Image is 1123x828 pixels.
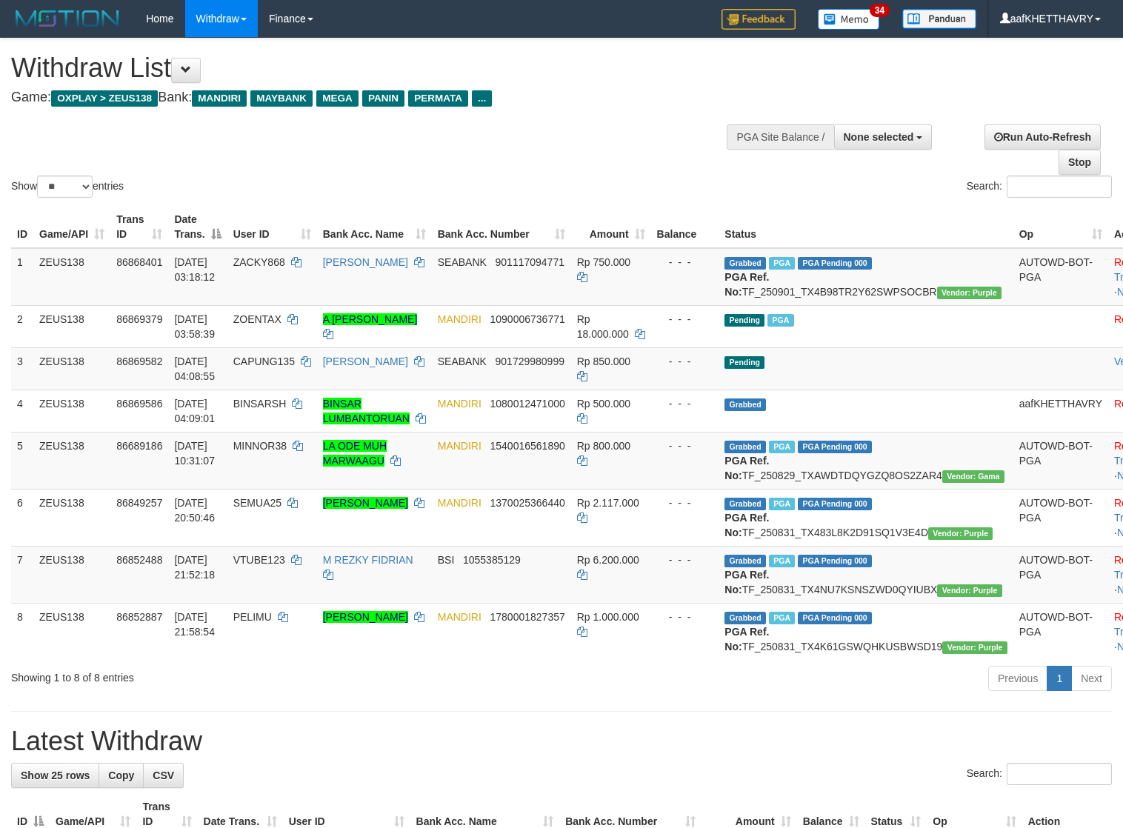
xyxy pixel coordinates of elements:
[11,176,124,198] label: Show entries
[99,763,144,788] a: Copy
[724,257,766,270] span: Grabbed
[174,611,215,638] span: [DATE] 21:58:54
[174,256,215,283] span: [DATE] 03:18:12
[577,313,629,340] span: Rp 18.000.000
[844,131,914,143] span: None selected
[11,7,124,30] img: MOTION_logo.png
[33,603,110,660] td: ZEUS138
[11,206,33,248] th: ID
[51,90,158,107] span: OXPLAY > ZEUS138
[657,354,713,369] div: - - -
[438,554,455,566] span: BSI
[724,271,769,298] b: PGA Ref. No:
[798,612,872,624] span: PGA Pending
[233,554,285,566] span: VTUBE123
[317,206,432,248] th: Bank Acc. Name: activate to sort column ascending
[577,355,630,367] span: Rp 850.000
[11,489,33,546] td: 6
[657,495,713,510] div: - - -
[438,313,481,325] span: MANDIRI
[108,769,134,781] span: Copy
[143,763,184,788] a: CSV
[577,497,639,509] span: Rp 2.117.000
[1013,603,1108,660] td: AUTOWD-BOT-PGA
[33,489,110,546] td: ZEUS138
[11,603,33,660] td: 8
[937,584,1002,597] span: Vendor URL: https://trx4.1velocity.biz
[250,90,313,107] span: MAYBANK
[798,498,872,510] span: PGA Pending
[153,769,174,781] span: CSV
[657,312,713,327] div: - - -
[1013,248,1108,306] td: AUTOWD-BOT-PGA
[174,497,215,524] span: [DATE] 20:50:46
[116,440,162,452] span: 86689186
[571,206,651,248] th: Amount: activate to sort column ascending
[174,398,215,424] span: [DATE] 04:09:01
[11,53,734,83] h1: Withdraw List
[11,248,33,306] td: 1
[11,390,33,432] td: 4
[719,489,1013,546] td: TF_250831_TX483L8K2D91SQ1V3E4D
[37,176,93,198] select: Showentries
[724,498,766,510] span: Grabbed
[33,546,110,603] td: ZEUS138
[1007,176,1112,198] input: Search:
[727,124,833,150] div: PGA Site Balance /
[438,440,481,452] span: MANDIRI
[233,355,295,367] span: CAPUNG135
[233,398,287,410] span: BINSARSH
[316,90,359,107] span: MEGA
[1059,150,1101,175] a: Stop
[1013,206,1108,248] th: Op: activate to sort column ascending
[724,455,769,481] b: PGA Ref. No:
[1007,763,1112,785] input: Search:
[870,4,890,17] span: 34
[798,257,872,270] span: PGA Pending
[719,248,1013,306] td: TF_250901_TX4B98TR2Y62SWPSOCBR
[657,552,713,567] div: - - -
[174,355,215,382] span: [DATE] 04:08:55
[227,206,317,248] th: User ID: activate to sort column ascending
[438,355,487,367] span: SEABANK
[496,256,564,268] span: Copy 901117094771 to clipboard
[490,611,565,623] span: Copy 1780001827357 to clipboard
[798,441,872,453] span: PGA Pending
[769,441,795,453] span: Marked by aafkaynarin
[724,512,769,538] b: PGA Ref. No:
[657,396,713,411] div: - - -
[928,527,993,540] span: Vendor URL: https://trx4.1velocity.biz
[988,666,1047,691] a: Previous
[719,206,1013,248] th: Status
[967,176,1112,198] label: Search:
[724,314,764,327] span: Pending
[942,641,1007,654] span: Vendor URL: https://trx4.1velocity.biz
[323,355,408,367] a: [PERSON_NAME]
[490,398,565,410] span: Copy 1080012471000 to clipboard
[116,256,162,268] span: 86868401
[174,313,215,340] span: [DATE] 03:58:39
[767,314,793,327] span: Marked by aafsolysreylen
[1013,390,1108,432] td: aafKHETTHAVRY
[472,90,492,107] span: ...
[323,554,413,566] a: M REZKY FIDRIAN
[192,90,247,107] span: MANDIRI
[724,555,766,567] span: Grabbed
[724,626,769,652] b: PGA Ref. No:
[438,497,481,509] span: MANDIRI
[11,305,33,347] td: 2
[33,248,110,306] td: ZEUS138
[233,497,281,509] span: SEMUA25
[233,611,272,623] span: PELIMU
[11,347,33,390] td: 3
[33,206,110,248] th: Game/API: activate to sort column ascending
[463,554,521,566] span: Copy 1055385129 to clipboard
[116,554,162,566] span: 86852488
[1047,666,1072,691] a: 1
[323,440,387,467] a: LA ODE MUH MARWAAGU
[11,664,457,685] div: Showing 1 to 8 of 8 entries
[724,398,766,411] span: Grabbed
[33,305,110,347] td: ZEUS138
[769,498,795,510] span: Marked by aafsreyleap
[432,206,571,248] th: Bank Acc. Number: activate to sort column ascending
